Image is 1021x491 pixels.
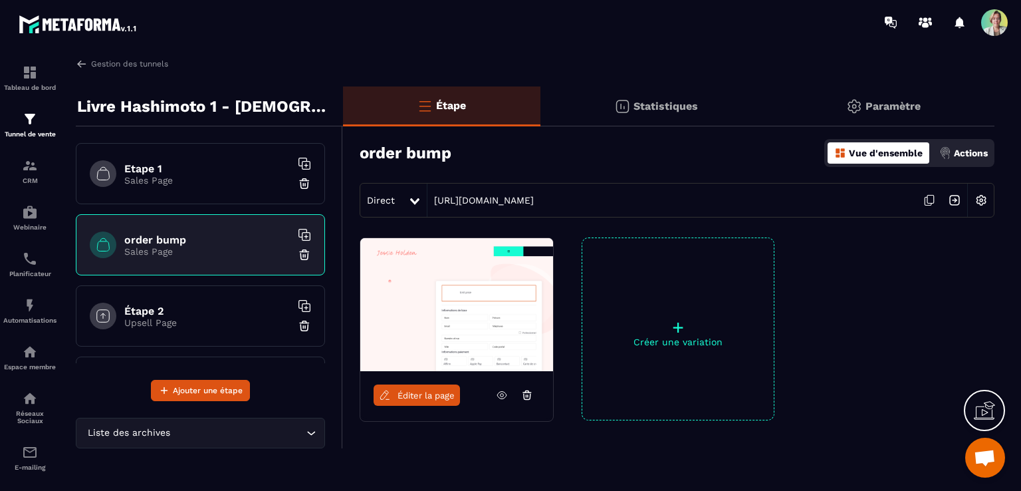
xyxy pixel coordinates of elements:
[173,384,243,397] span: Ajouter une étape
[397,391,455,401] span: Éditer la page
[3,84,57,91] p: Tableau de bord
[3,55,57,101] a: formationformationTableau de bord
[3,270,57,277] p: Planificateur
[298,177,311,190] img: trash
[22,158,38,174] img: formation
[3,194,57,241] a: automationsautomationsWebinaire
[173,426,303,440] input: Search for option
[22,204,38,220] img: automations
[3,317,57,324] p: Automatisations
[965,438,1005,478] a: Ouvrir le chat
[22,391,38,407] img: social-network
[298,248,311,261] img: trash
[3,363,57,371] p: Espace membre
[954,148,988,158] p: Actions
[3,381,57,434] a: social-networksocial-networkRéseaux Sociaux
[151,380,250,401] button: Ajouter une étape
[22,111,38,127] img: formation
[124,317,290,328] p: Upsell Page
[124,234,290,246] h6: order bump
[298,319,311,333] img: trash
[22,444,38,460] img: email
[834,147,846,159] img: dashboard-orange.40269519.svg
[865,100,921,112] p: Paramètre
[360,238,553,371] img: image
[367,195,395,206] span: Direct
[360,144,451,162] h3: order bump
[22,65,38,81] img: formation
[633,100,698,112] p: Statistiques
[124,305,290,317] h6: Étape 2
[436,99,466,112] p: Étape
[3,177,57,184] p: CRM
[22,344,38,360] img: automations
[614,98,630,114] img: stats.20deebd0.svg
[849,148,923,158] p: Vue d'ensemble
[124,175,290,186] p: Sales Page
[76,58,88,70] img: arrow
[3,101,57,148] a: formationformationTunnel de vente
[76,58,168,70] a: Gestion des tunnels
[942,188,967,213] img: arrow-next.bcc2205e.svg
[417,98,433,114] img: bars-o.4a397970.svg
[3,434,57,481] a: emailemailE-mailing
[84,426,173,440] span: Liste des archives
[22,297,38,313] img: automations
[3,130,57,138] p: Tunnel de vente
[374,385,460,406] a: Éditer la page
[3,241,57,287] a: schedulerschedulerPlanificateur
[22,251,38,267] img: scheduler
[19,12,138,36] img: logo
[76,418,325,448] div: Search for option
[77,93,333,120] p: Livre Hashimoto 1 - [DEMOGRAPHIC_DATA] suppléments - Stop Hashimoto
[968,188,994,213] img: setting-w.858f3a88.svg
[3,410,57,424] p: Réseaux Sociaux
[582,337,774,347] p: Créer une variation
[939,147,951,159] img: actions.d6e523a2.png
[124,162,290,175] h6: Etape 1
[582,318,774,337] p: +
[3,464,57,471] p: E-mailing
[846,98,862,114] img: setting-gr.5f69749f.svg
[3,148,57,194] a: formationformationCRM
[427,195,534,206] a: [URL][DOMAIN_NAME]
[124,246,290,257] p: Sales Page
[3,224,57,231] p: Webinaire
[3,334,57,381] a: automationsautomationsEspace membre
[3,287,57,334] a: automationsautomationsAutomatisations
